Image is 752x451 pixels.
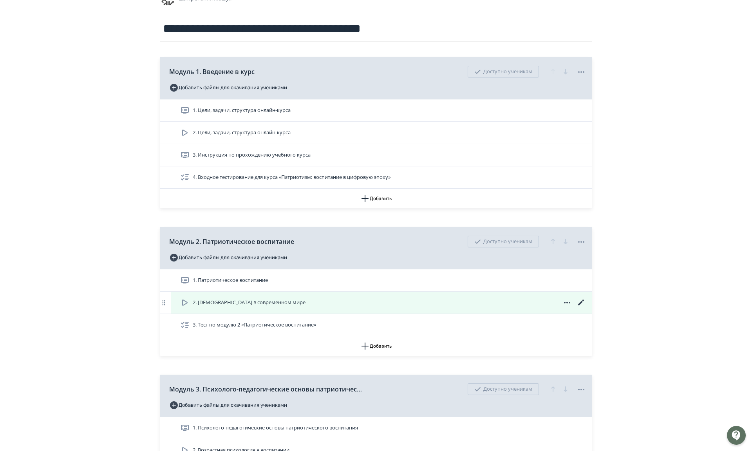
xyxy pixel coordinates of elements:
[193,299,305,307] span: 2. Патриотизм в современном мире
[160,99,592,122] div: 1. Цели, задачи, структура онлайн-курса
[160,144,592,166] div: 3. Инструкция по прохождению учебного курса
[468,383,539,395] div: Доступно ученикам
[169,251,287,264] button: Добавить файлы для скачивания учениками
[193,129,291,137] span: 2. Цели, задачи, структура онлайн-курса
[193,106,291,114] span: 1. Цели, задачи, структура онлайн-курса
[160,269,592,292] div: 1. Патриотическое воспитание
[193,173,390,181] span: 4. Входное тестирование для курса «Патриотизм: воспитание в цифровую эпоху»
[160,122,592,144] div: 2. Цели, задачи, структура онлайн-курса
[169,81,287,94] button: Добавить файлы для скачивания учениками
[160,417,592,439] div: 1. Психолого-педагогические основы патриотического воспитания
[160,336,592,356] button: Добавить
[193,321,316,329] span: 3. Тест по модулю 2 «Патриотическое воспитание»
[193,276,268,284] span: 1. Патриотическое воспитание
[169,237,294,246] span: Модуль 2. Патриотическое воспитание
[468,66,539,78] div: Доступно ученикам
[169,399,287,411] button: Добавить файлы для скачивания учениками
[468,236,539,247] div: Доступно ученикам
[193,151,311,159] span: 3. Инструкция по прохождению учебного курса
[160,166,592,189] div: 4. Входное тестирование для курса «Патриотизм: воспитание в цифровую эпоху»
[193,424,358,432] span: 1. Психолого-педагогические основы патриотического воспитания
[169,67,255,76] span: Модуль 1. Введение в курс
[160,189,592,208] button: Добавить
[160,314,592,336] div: 3. Тест по модулю 2 «Патриотическое воспитание»
[160,292,592,314] div: 2. [DEMOGRAPHIC_DATA] в современном мире
[169,384,365,394] span: Модуль 3. Психолого-педагогические основы патриотического воспитания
